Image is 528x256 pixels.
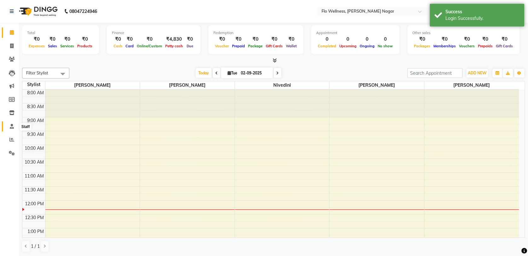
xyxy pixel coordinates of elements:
div: ₹0 [76,36,94,43]
div: 10:30 AM [23,159,45,166]
span: Services [59,44,76,48]
span: [PERSON_NAME] [424,81,519,89]
div: ₹0 [112,36,124,43]
div: 0 [358,36,376,43]
div: ₹0 [59,36,76,43]
div: ₹0 [457,36,476,43]
span: Tue [226,71,239,75]
button: ADD NEW [466,69,488,78]
div: Other sales [412,30,514,36]
span: Memberships [432,44,457,48]
span: No show [376,44,394,48]
div: 1:00 PM [26,228,45,235]
span: Wallet [284,44,298,48]
span: Expenses [27,44,46,48]
span: Nivedini [235,81,329,89]
span: Prepaid [230,44,247,48]
div: 8:30 AM [26,103,45,110]
div: ₹0 [135,36,164,43]
span: Prepaids [476,44,494,48]
div: ₹0 [213,36,230,43]
div: ₹0 [432,36,457,43]
span: Sales [46,44,59,48]
div: ₹0 [230,36,247,43]
span: Today [196,68,212,78]
div: 10:00 AM [23,145,45,152]
span: [PERSON_NAME] [329,81,424,89]
div: Appointment [316,30,394,36]
span: [PERSON_NAME] [45,81,140,89]
div: Total [27,30,94,36]
span: Gift Cards [264,44,284,48]
input: Search Appointment [407,68,462,78]
span: Voucher [213,44,230,48]
div: 12:00 PM [24,201,45,207]
span: [PERSON_NAME] [140,81,235,89]
span: Filter Stylist [26,70,48,75]
div: ₹0 [494,36,514,43]
span: Petty cash [164,44,184,48]
div: ₹0 [46,36,59,43]
div: 0 [376,36,394,43]
span: Upcoming [338,44,358,48]
div: 12:30 PM [24,214,45,221]
div: ₹0 [284,36,298,43]
div: 9:00 AM [26,117,45,124]
div: 8:00 AM [26,90,45,96]
span: 1 / 1 [31,243,40,250]
div: 11:00 AM [23,173,45,179]
span: Due [185,44,195,48]
span: Card [124,44,135,48]
img: logo [16,3,59,20]
div: ₹0 [124,36,135,43]
div: 0 [338,36,358,43]
div: Finance [112,30,195,36]
div: Success [445,9,519,15]
div: Stylist [22,81,45,88]
span: Package [247,44,264,48]
div: Login Successfully. [445,15,519,22]
div: 9:30 AM [26,131,45,138]
div: ₹0 [184,36,195,43]
div: ₹0 [247,36,264,43]
div: ₹4,830 [164,36,184,43]
div: 11:30 AM [23,187,45,193]
span: Ongoing [358,44,376,48]
span: Completed [316,44,338,48]
input: 2025-09-02 [239,68,270,78]
div: Staff [20,123,32,131]
span: ADD NEW [468,71,486,75]
span: Online/Custom [135,44,164,48]
div: ₹0 [264,36,284,43]
span: Products [76,44,94,48]
span: Gift Cards [494,44,514,48]
div: ₹0 [476,36,494,43]
span: Packages [412,44,432,48]
div: ₹0 [412,36,432,43]
span: Vouchers [457,44,476,48]
span: Cash [112,44,124,48]
div: Redemption [213,30,298,36]
b: 08047224946 [69,3,97,20]
div: 0 [316,36,338,43]
div: ₹0 [27,36,46,43]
